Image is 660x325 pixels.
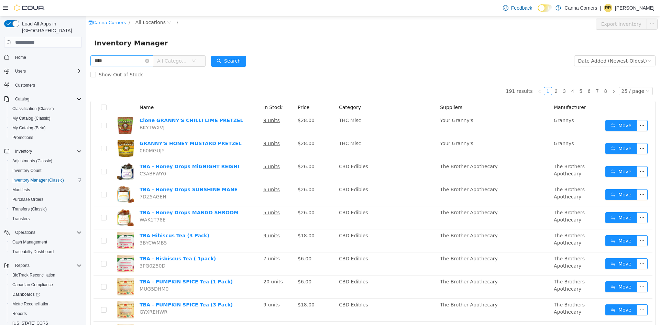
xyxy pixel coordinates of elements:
[10,56,60,61] span: Show Out of Stock
[177,101,194,107] u: 9 units
[54,270,82,275] span: MUG5DHM0
[10,105,57,113] a: Classification (Classic)
[31,147,48,164] img: TBA - Honey Drops MiGNIGHT REISHI hero shot
[475,71,482,79] a: 3
[54,171,152,176] a: TBA - Honey Drops SUNSHINE MANE
[468,124,488,130] span: Grannys
[354,194,412,199] span: The Brother Apothecary
[10,310,82,318] span: Reports
[177,148,194,153] u: 5 units
[354,263,412,268] span: The Brother Apothecary
[54,178,80,183] span: 7DZ5AGEH
[458,71,466,79] li: 1
[7,237,85,247] button: Cash Management
[54,155,80,160] span: C3ABFWY0
[354,171,412,176] span: The Brother Apothecary
[468,101,488,107] span: Grannys
[212,217,229,222] span: $18.00
[12,168,42,173] span: Inventory Count
[551,242,562,253] button: icon: ellipsis
[54,293,81,299] span: GYXREHWR
[1,147,85,156] button: Inventory
[526,73,530,77] i: icon: right
[551,150,562,161] button: icon: ellipsis
[511,4,532,11] span: Feedback
[15,83,35,88] span: Customers
[10,176,82,184] span: Inventory Manager (Classic)
[12,81,82,89] span: Customers
[12,81,38,89] a: Customers
[10,166,44,175] a: Inventory Count
[354,240,412,245] span: The Brother Apothecary
[468,286,499,299] span: The Brothers Apothecary
[250,121,351,144] td: THC Misc
[31,101,48,118] img: Clone GRANNY'S CHILLI LIME PRETZEL hero shot
[12,53,29,62] a: Home
[54,201,80,206] span: WAK1T78E
[12,116,51,121] span: My Catalog (Classic)
[499,71,507,79] a: 6
[551,104,562,115] button: icon: ellipsis
[354,101,387,107] span: Your Granny's
[474,71,483,79] li: 3
[54,247,79,252] span: 3PG0Z50D
[468,194,499,206] span: The Brothers Apothecary
[2,4,40,9] a: icon: shopCanna Corners
[7,204,85,214] button: Transfers (Classic)
[31,170,48,187] img: TBA - Honey Drops SUNSHINE MANE hero shot
[177,263,197,268] u: 20 units
[615,4,654,12] p: [PERSON_NAME]
[31,193,48,210] img: TBA - Honey Drops MANGO SHROOM hero shot
[10,157,82,165] span: Adjustments (Classic)
[10,281,56,289] a: Canadian Compliance
[212,171,229,176] span: $26.00
[15,68,26,74] span: Users
[12,187,30,193] span: Manifests
[12,206,47,212] span: Transfers (Classic)
[468,217,499,229] span: The Brothers Apothecary
[31,216,48,233] img: TBA Hibiscus Tea (3 Pack) hero shot
[12,216,30,221] span: Transfers
[1,52,85,62] button: Home
[7,280,85,290] button: Canadian Compliance
[19,20,82,34] span: Load All Apps in [GEOGRAPHIC_DATA]
[10,133,82,142] span: Promotions
[31,285,48,302] img: TBA - PUMPKIN SPICE Tea (3 Pack) hero shot
[250,144,351,167] td: CBD Edibles
[250,236,351,259] td: CBD Edibles
[354,286,412,291] span: The Brother Apothecary
[10,215,82,223] span: Transfers
[12,272,55,278] span: BioTrack Reconciliation
[468,263,499,275] span: The Brothers Apothecary
[7,214,85,224] button: Transfers
[10,186,33,194] a: Manifests
[91,4,92,9] span: /
[600,4,601,12] p: |
[250,213,351,236] td: CBD Edibles
[12,158,52,164] span: Adjustments (Classic)
[12,53,82,61] span: Home
[177,171,194,176] u: 6 units
[14,4,45,11] img: Cova
[10,290,43,299] a: Dashboards
[10,248,82,256] span: Traceabilty Dashboard
[551,288,562,299] button: icon: ellipsis
[7,123,85,133] button: My Catalog (Beta)
[10,195,46,204] a: Purchase Orders
[468,148,499,160] span: The Brothers Apothecary
[491,71,499,79] a: 5
[519,219,551,230] button: icon: swapMove
[551,173,562,184] button: icon: ellipsis
[536,71,558,79] div: 25 / page
[1,66,85,76] button: Users
[10,124,82,132] span: My Catalog (Beta)
[561,43,565,47] i: icon: down
[15,55,26,60] span: Home
[12,197,44,202] span: Purchase Orders
[10,124,48,132] a: My Catalog (Beta)
[54,194,153,199] a: TBA - Honey Drops MANGO SHROOM
[12,135,33,140] span: Promotions
[354,148,412,153] span: The Brother Apothecary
